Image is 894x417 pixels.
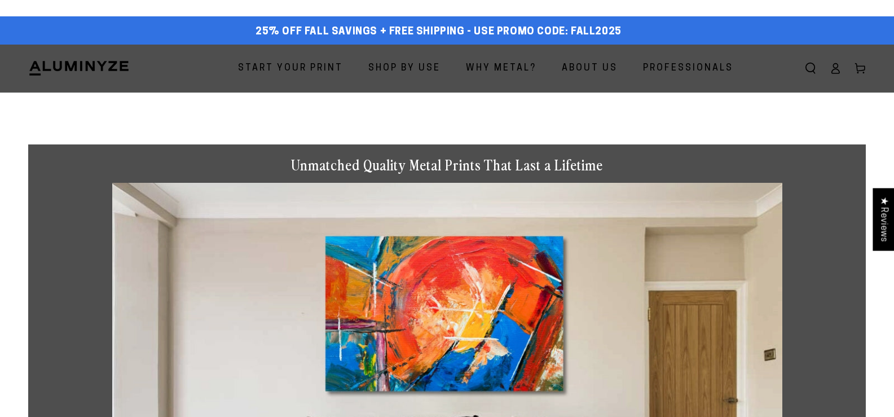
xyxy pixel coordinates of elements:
span: Start Your Print [238,60,343,77]
h1: Unmatched Quality Metal Prints That Last a Lifetime [112,156,782,174]
span: Why Metal? [466,60,536,77]
a: Why Metal? [457,54,545,84]
span: Shop By Use [368,60,441,77]
summary: Search our site [798,56,823,81]
a: About Us [553,54,626,84]
span: About Us [562,60,618,77]
span: 25% off FALL Savings + Free Shipping - Use Promo Code: FALL2025 [256,26,622,38]
span: Professionals [643,60,733,77]
a: Professionals [635,54,742,84]
img: Aluminyze [28,60,130,77]
div: Click to open Judge.me floating reviews tab [873,188,894,251]
h1: Metal Prints [28,93,866,122]
a: Start Your Print [230,54,351,84]
a: Shop By Use [360,54,449,84]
